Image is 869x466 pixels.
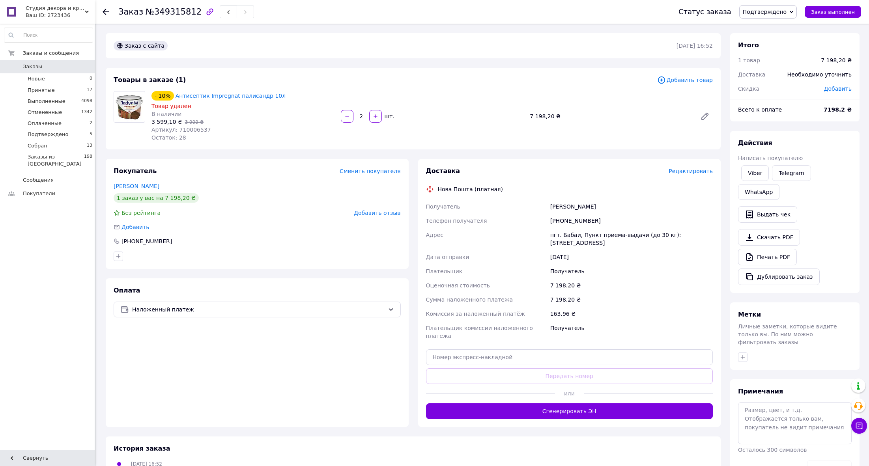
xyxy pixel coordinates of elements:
span: Сменить покупателя [340,168,400,174]
a: Печать PDF [738,249,797,265]
div: 7 198,20 ₴ [821,56,852,64]
span: 13 [87,142,92,149]
img: Антисептик Impregnat палисандр 10л [114,91,145,122]
div: Заказ с сайта [114,41,168,50]
span: Артикул: 710006537 [151,127,211,133]
span: Собран [28,142,47,149]
span: Действия [738,139,772,147]
time: [DATE] 16:52 [677,43,713,49]
div: Нова Пошта (платная) [436,185,505,193]
span: Заказы из [GEOGRAPHIC_DATA] [28,153,84,168]
span: Всего к оплате [738,106,782,113]
div: шт. [383,112,395,120]
div: Статус заказа [678,8,731,16]
span: Заказы [23,63,42,70]
input: Номер экспресс-накладной [426,349,713,365]
span: Подтверждено [743,9,787,15]
span: Оплаченные [28,120,62,127]
span: Доставка [738,71,765,78]
span: Телефон получателя [426,218,487,224]
span: Без рейтинга [121,210,161,216]
span: Добавить [824,86,852,92]
button: Дублировать заказ [738,268,820,285]
span: Покупатели [23,190,55,197]
div: [PHONE_NUMBER] [549,214,714,228]
span: Доставка [426,167,460,175]
div: - 10% [151,91,174,101]
a: WhatsApp [738,184,779,200]
b: 7198.2 ₴ [824,106,852,113]
div: [DATE] [549,250,714,264]
div: 1 заказ у вас на 7 198,20 ₴ [114,193,199,203]
span: Дата отправки [426,254,469,260]
span: Скидка [738,86,759,92]
a: Скачать PDF [738,229,800,246]
span: 3 999 ₴ [185,119,204,125]
div: Вернуться назад [103,8,109,16]
span: Примечания [738,388,783,395]
span: Личные заметки, которые видите только вы. По ним можно фильтровать заказы [738,323,837,345]
div: 7 198,20 ₴ [527,111,694,122]
div: Получатель [549,321,714,343]
a: Антисептик Impregnat палисандр 10л [176,93,286,99]
div: Получатель [549,264,714,278]
div: 163.96 ₴ [549,307,714,321]
div: [PHONE_NUMBER] [121,237,173,245]
span: Адрес [426,232,443,238]
span: В наличии [151,111,181,117]
span: Итого [738,41,759,49]
span: 198 [84,153,92,168]
span: 0 [90,75,92,82]
span: 5 [90,131,92,138]
span: Получатель [426,203,460,210]
span: Студия декора и красок - "DECORATOR" [26,5,85,12]
span: Сообщения [23,177,54,184]
div: 7 198.20 ₴ [549,293,714,307]
span: 1 товар [738,57,760,63]
span: Заказ [118,7,143,17]
div: 7 198.20 ₴ [549,278,714,293]
span: Остаток: 28 [151,134,186,141]
button: Сгенерировать ЭН [426,403,713,419]
span: Метки [738,311,761,318]
span: Оценочная стоимость [426,282,490,289]
span: Новые [28,75,45,82]
span: Подтверждено [28,131,68,138]
span: Выполненные [28,98,65,105]
span: Добавить [121,224,149,230]
span: Редактировать [669,168,713,174]
span: 1342 [81,109,92,116]
span: 3 599,10 ₴ [151,119,182,125]
span: Оплата [114,287,140,294]
span: Товары в заказе (1) [114,76,186,84]
span: Добавить товар [657,76,713,84]
span: Заказ выполнен [811,9,855,15]
button: Выдать чек [738,206,797,223]
div: пгт. Бабаи, Пункт приема-выдачи (до 30 кг): [STREET_ADDRESS] [549,228,714,250]
span: Отмененные [28,109,62,116]
span: или [555,390,584,397]
a: [PERSON_NAME] [114,183,159,189]
span: Принятые [28,87,55,94]
span: Плательщик [426,268,463,274]
span: Комиссия за наложенный платёж [426,311,525,317]
span: №349315812 [146,7,202,17]
span: Товар удален [151,103,191,109]
span: Заказы и сообщения [23,50,79,57]
span: 17 [87,87,92,94]
button: Чат с покупателем [851,418,867,434]
span: 4098 [81,98,92,105]
a: Viber [741,165,769,181]
span: Добавить отзыв [354,210,400,216]
span: Сумма наложенного платежа [426,296,513,303]
button: Заказ выполнен [805,6,861,18]
span: 2 [90,120,92,127]
a: Telegram [772,165,811,181]
a: Редактировать [697,108,713,124]
div: Ваш ID: 2723436 [26,12,95,19]
span: Написать покупателю [738,155,803,161]
span: Покупатель [114,167,157,175]
input: Поиск [4,28,93,42]
div: Необходимо уточнить [783,66,856,83]
span: Осталось 300 символов [738,447,807,453]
